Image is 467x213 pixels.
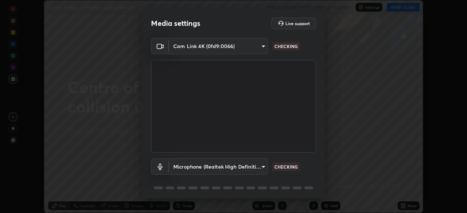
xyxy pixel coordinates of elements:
[169,38,268,54] div: Cam Link 4K (0fd9:0066)
[151,19,200,28] h2: Media settings
[274,43,298,50] p: CHECKING
[285,21,310,25] h5: Live support
[274,163,298,170] p: CHECKING
[169,158,268,175] div: Cam Link 4K (0fd9:0066)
